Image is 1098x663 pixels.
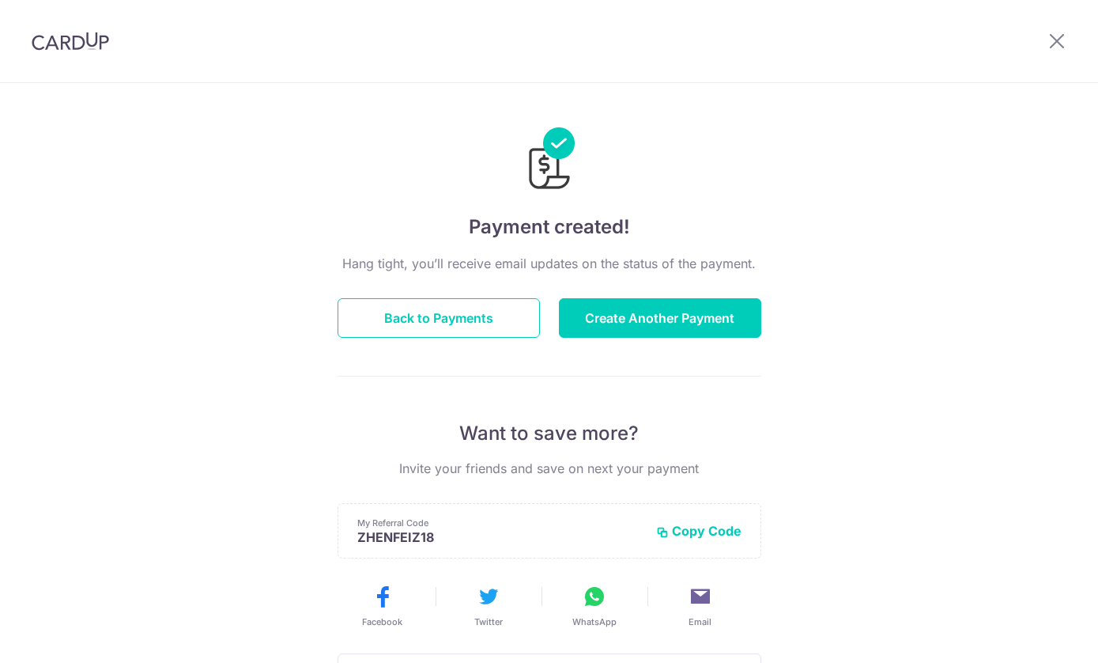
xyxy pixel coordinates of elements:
[336,584,429,628] button: Facebook
[548,584,641,628] button: WhatsApp
[572,616,617,628] span: WhatsApp
[338,298,540,338] button: Back to Payments
[524,127,575,194] img: Payments
[656,523,741,539] button: Copy Code
[338,421,761,446] p: Want to save more?
[654,584,747,628] button: Email
[442,584,535,628] button: Twitter
[362,616,402,628] span: Facebook
[474,616,503,628] span: Twitter
[338,459,761,478] p: Invite your friends and save on next your payment
[357,517,643,529] p: My Referral Code
[338,213,761,241] h4: Payment created!
[689,616,711,628] span: Email
[357,529,643,545] p: ZHENFEIZ18
[32,32,109,51] img: CardUp
[559,298,761,338] button: Create Another Payment
[338,254,761,273] p: Hang tight, you’ll receive email updates on the status of the payment.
